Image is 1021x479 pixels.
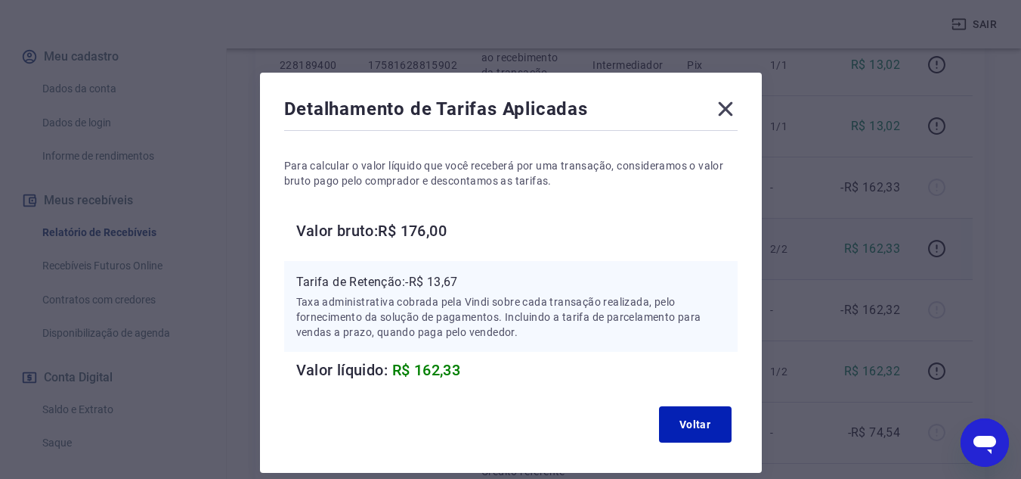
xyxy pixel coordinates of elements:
[392,361,461,379] span: R$ 162,33
[296,358,738,382] h6: Valor líquido:
[296,273,726,291] p: Tarifa de Retenção: -R$ 13,67
[659,406,732,443] button: Voltar
[284,97,738,127] div: Detalhamento de Tarifas Aplicadas
[296,219,738,243] h6: Valor bruto: R$ 176,00
[284,158,738,188] p: Para calcular o valor líquido que você receberá por uma transação, consideramos o valor bruto pag...
[961,418,1009,467] iframe: Botão para abrir a janela de mensagens
[296,294,726,340] p: Taxa administrativa cobrada pela Vindi sobre cada transação realizada, pelo fornecimento da soluç...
